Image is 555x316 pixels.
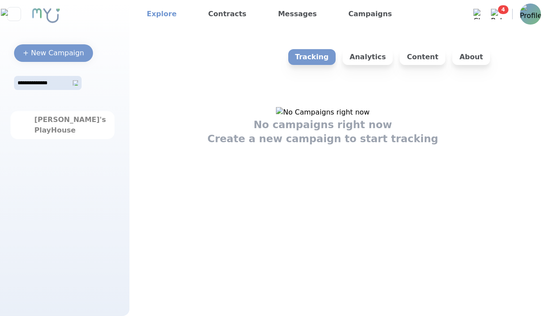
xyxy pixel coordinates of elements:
[1,9,27,19] img: Close sidebar
[143,7,180,21] a: Explore
[473,9,484,19] img: Chat
[14,44,93,62] button: + New Campaign
[254,118,392,132] h1: No campaigns right now
[205,7,250,21] a: Contracts
[275,7,320,21] a: Messages
[288,49,336,65] p: Tracking
[520,4,541,25] img: Profile
[208,132,438,146] h1: Create a new campaign to start tracking
[34,115,90,136] div: [PERSON_NAME]'s PlayHouse
[400,49,445,65] p: Content
[452,49,490,65] p: About
[23,48,84,58] div: + New Campaign
[498,5,508,14] span: 4
[343,49,393,65] p: Analytics
[491,9,501,19] img: Bell
[345,7,395,21] a: Campaigns
[276,107,369,118] img: No Campaigns right now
